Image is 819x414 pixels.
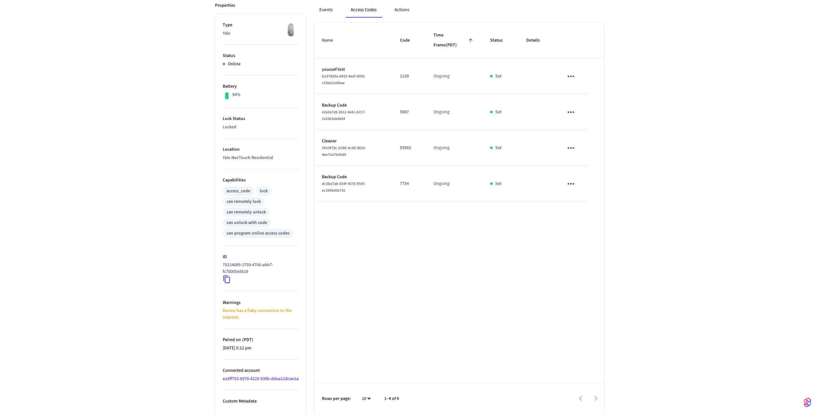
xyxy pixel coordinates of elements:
[389,2,414,18] button: Actions
[495,73,502,80] p: Set
[227,198,261,205] div: can remotely lock
[223,22,299,28] p: Type
[346,2,382,18] button: Access Codes
[223,398,299,405] p: Custom Metadata
[241,337,253,343] span: ( PDT )
[322,66,385,73] p: youssef test
[495,180,502,187] p: Set
[223,30,299,37] p: Yale
[495,109,502,115] p: Set
[228,61,241,68] p: Online
[804,397,811,408] img: SeamLogoGradient.69752ec5.svg
[227,230,290,237] div: can program online access codes
[223,177,299,184] p: Capabilities
[314,2,604,18] div: ant example
[426,94,482,130] td: Ongoing
[490,36,511,45] span: Status
[400,36,418,45] span: Code
[223,155,299,161] p: Yale NexTouch Residential
[215,2,235,9] p: Properties
[400,180,418,187] p: 7754
[322,395,351,402] p: Rows per page:
[526,36,548,45] span: Details
[400,109,418,115] p: 5887
[223,376,298,382] a: ea3ff753-6978-4220-938b-ddea12dcae1a
[232,92,241,98] p: 94%
[223,307,299,321] p: Device has a flaky connection to the internet.
[227,188,250,195] div: access_code
[322,145,366,157] span: 2410478c-b286-4cd8-863a-4ee7da7bd4d9
[322,138,385,145] p: Cleaner
[223,367,299,374] p: Connected account
[223,115,299,122] p: Lock Status
[426,166,482,202] td: Ongoing
[495,145,502,151] p: Set
[426,130,482,166] td: Ongoing
[227,219,267,226] div: can unlock with code
[322,174,385,180] p: Backup Code
[227,209,266,216] div: can remotely unlock
[426,59,482,94] td: Ongoing
[223,337,299,343] p: Paired on
[314,2,338,18] button: Events
[400,73,418,80] p: 1128
[260,188,268,195] div: lock
[384,395,399,402] p: 1–4 of 4
[223,345,299,352] p: [DATE] 5:12 pm
[283,22,299,38] img: August Wifi Smart Lock 3rd Gen, Silver, Front
[433,30,475,51] span: Time Frame(PDT)
[322,36,341,45] span: Name
[314,23,604,202] table: sticky table
[322,109,366,122] span: e2a2a7e8-2612-4a41-b217-210363eb6bfd
[223,146,299,153] p: Location
[322,102,385,109] p: Backup Code
[223,52,299,59] p: Status
[223,124,299,131] p: Locked
[223,299,299,306] p: Warnings
[322,74,366,86] span: b1d78d5a-8433-4eaf-8093-cf28e21d40ae
[223,254,299,260] p: ID
[223,83,299,90] p: Battery
[359,394,374,403] div: 10
[322,181,366,193] span: dc3ba7ab-654f-4578-9595-ec2949d0e716
[223,262,296,275] p: 70224689-2759-4706-abb7-fc70005e5619
[400,145,418,151] p: 93982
